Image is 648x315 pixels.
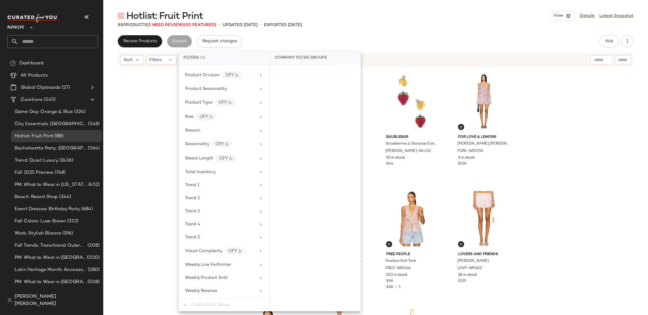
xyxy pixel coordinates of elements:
[458,135,509,140] span: For Love & Lemons
[458,279,466,284] span: $119
[386,149,431,154] span: [PERSON_NAME]-WL452
[21,72,48,79] span: All Products
[73,108,85,115] span: (324)
[185,100,212,105] span: Product Type
[15,121,87,128] span: City Essentials: [GEOGRAPHIC_DATA]
[605,39,613,44] span: Hub
[185,115,194,119] span: Rise
[15,279,86,286] span: PM: What to Wear in [GEOGRAPHIC_DATA]
[118,35,162,47] button: Review Products
[393,285,399,289] span: •
[15,206,80,213] span: Event Dresses: Birthday Party
[453,71,514,132] img: FORL-WD1396_V1.jpg
[15,291,66,298] span: Workwear: Best Sellers
[15,218,66,225] span: Fall Colors: Luxe Brown
[458,155,475,161] span: 9 in stock
[86,279,100,286] span: (508)
[386,285,393,289] span: $68
[459,242,463,246] img: svg%3e
[381,71,442,132] img: BAUR-WL452_V1.jpg
[15,254,86,261] span: PM: What to Wear in [GEOGRAPHIC_DATA]
[80,206,93,213] span: (684)
[216,155,236,162] div: CFY
[87,266,100,273] span: (280)
[185,128,200,133] span: Season
[185,170,216,174] span: Total Inventory
[453,188,514,249] img: LOVF-WF600_V1.jpg
[212,140,232,148] div: CFY
[53,133,63,140] span: (88)
[53,169,66,176] span: (748)
[43,96,56,103] span: (345)
[185,276,228,280] span: Weekly Product Sold
[458,161,467,167] span: $269
[458,141,509,147] span: [PERSON_NAME] [PERSON_NAME] Mini Dress
[399,285,401,289] span: 1
[458,266,482,271] span: LOVF-WF600
[202,39,237,44] span: Request changes
[185,87,227,91] span: Product Seasonality
[215,99,235,106] div: CFY
[200,55,206,61] span: (0)
[235,74,239,77] img: ai.DGldD1NL.svg
[7,298,12,303] img: svg%3e
[126,10,203,22] span: Hotlist: Fruit Print
[185,209,200,214] span: Trend 3
[15,157,58,164] span: Trend: Quiet Luxury
[149,57,162,63] span: Filters
[185,235,200,240] span: Trend 5
[58,157,74,164] span: (2436)
[238,249,242,253] img: ai.DGldD1NL.svg
[185,183,200,187] span: Trend 1
[185,249,222,253] span: Visual Complexity
[225,142,229,146] img: ai.DGldD1NL.svg
[225,247,245,255] div: CFY
[21,84,60,91] span: Global Clipboards
[15,230,61,237] span: Work: Stylish Blazers
[15,266,87,273] span: Latin Heritage Month: Accessories/Footwear
[184,23,216,27] span: (30 Featured)
[118,22,216,28] div: Products
[458,149,483,154] span: FORL-WD1396
[386,259,416,264] span: Fearless Knit Tank
[61,230,73,237] span: (196)
[15,133,53,140] span: Hotlist: Fruit Print
[185,156,213,161] span: Sleeve Length
[264,22,302,28] p: Exported [DATE]
[87,181,100,188] span: (452)
[15,193,58,200] span: Beach: Resort Shop
[185,289,217,293] span: Weekly Revenue
[118,23,123,27] span: 88
[185,73,219,77] span: Product Division
[7,21,24,32] span: Revolve
[580,13,595,19] a: Details
[458,272,477,278] span: 18 in stock
[124,57,132,63] span: Sort
[599,35,619,47] button: Hub
[185,142,209,146] span: Seasonality
[58,193,71,200] span: (344)
[86,254,100,261] span: (500)
[7,14,59,22] img: cfy_white_logo.C9jOOHJF.svg
[260,21,262,29] span: •
[15,169,53,176] span: Fall 2025 Preview
[459,125,463,129] img: svg%3e
[386,279,393,284] span: $68
[219,21,220,29] span: •
[386,155,405,161] span: 93 in stock
[185,196,200,200] span: Trend 2
[458,252,509,257] span: Lovers and Friends
[381,188,442,249] img: FREE-WS5166_V1.jpg
[386,266,411,271] span: FREE-WS5166
[229,157,233,160] img: ai.DGldD1NL.svg
[15,145,87,152] span: Bachelorette Party: [GEOGRAPHIC_DATA]
[87,121,100,128] span: (348)
[196,113,217,121] div: CFY
[19,60,43,67] span: Dashboard
[15,181,87,188] span: PM: What to Wear in [US_STATE]
[185,262,231,267] span: Weekly Low Performer
[458,259,489,264] span: [PERSON_NAME]
[386,161,393,167] span: $44
[553,13,563,18] span: View
[599,13,633,19] a: Latest Snapshot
